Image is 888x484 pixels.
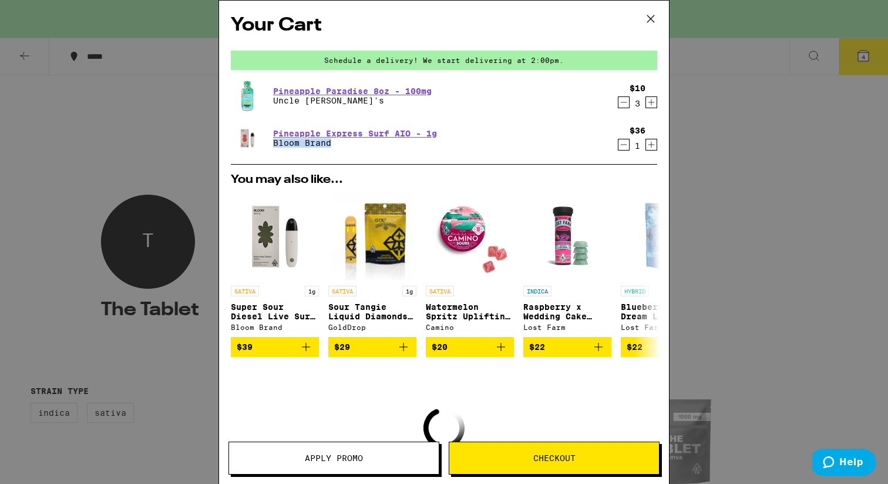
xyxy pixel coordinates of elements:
[231,122,264,155] img: Bloom Brand - Pineapple Express Surf AIO - 1g
[630,99,645,108] div: 3
[231,174,657,186] h2: You may also like...
[426,192,514,280] img: Camino - Watermelon Spritz Uplifting Sour Gummies
[231,51,657,70] div: Schedule a delivery! We start delivering at 2:00pm.
[523,192,611,337] a: Open page for Raspberry x Wedding Cake Live Resin Gummies from Lost Farm
[621,337,709,357] button: Add to bag
[426,192,514,337] a: Open page for Watermelon Spritz Uplifting Sour Gummies from Camino
[334,342,350,352] span: $29
[523,337,611,357] button: Add to bag
[426,337,514,357] button: Add to bag
[402,286,416,296] p: 1g
[523,286,551,296] p: INDICA
[645,96,657,108] button: Increment
[328,286,356,296] p: SATIVA
[449,442,660,475] button: Checkout
[231,302,319,321] p: Super Sour Diesel Live Surf AIO - 1g
[529,342,545,352] span: $22
[305,454,363,462] span: Apply Promo
[273,86,432,96] a: Pineapple Paradise 8oz - 100mg
[523,302,611,321] p: Raspberry x Wedding Cake Live Resin Gummies
[273,129,437,138] a: Pineapple Express Surf AIO - 1g
[426,323,514,331] div: Camino
[523,192,611,280] img: Lost Farm - Raspberry x Wedding Cake Live Resin Gummies
[630,126,645,135] div: $36
[231,192,319,280] img: Bloom Brand - Super Sour Diesel Live Surf AIO - 1g
[426,302,514,321] p: Watermelon Spritz Uplifting Sour Gummies
[812,449,876,478] iframe: Opens a widget where you can find more information
[328,302,416,321] p: Sour Tangie Liquid Diamonds AIO - 1g
[621,192,709,280] img: Lost Farm - Blueberry x Blue Dream Live Resin Chews
[231,337,319,357] button: Add to bag
[618,139,630,151] button: Decrement
[228,442,439,475] button: Apply Promo
[621,192,709,337] a: Open page for Blueberry x Blue Dream Live Resin Chews from Lost Farm
[432,342,448,352] span: $20
[621,286,649,296] p: HYBRID
[231,192,319,337] a: Open page for Super Sour Diesel Live Surf AIO - 1g from Bloom Brand
[630,84,645,93] div: $10
[273,138,437,148] p: Bloom Brand
[627,342,643,352] span: $22
[273,96,432,105] p: Uncle [PERSON_NAME]'s
[328,192,416,337] a: Open page for Sour Tangie Liquid Diamonds AIO - 1g from GoldDrop
[231,286,259,296] p: SATIVA
[523,323,611,331] div: Lost Farm
[237,342,253,352] span: $39
[305,286,319,296] p: 1g
[231,323,319,331] div: Bloom Brand
[621,323,709,331] div: Lost Farm
[231,79,264,112] img: Uncle Arnie's - Pineapple Paradise 8oz - 100mg
[533,454,576,462] span: Checkout
[426,286,454,296] p: SATIVA
[621,302,709,321] p: Blueberry x Blue Dream Live Resin Chews
[645,139,657,151] button: Increment
[630,141,645,151] div: 1
[328,323,416,331] div: GoldDrop
[231,12,657,39] h2: Your Cart
[618,96,630,108] button: Decrement
[328,337,416,357] button: Add to bag
[332,192,413,280] img: GoldDrop - Sour Tangie Liquid Diamonds AIO - 1g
